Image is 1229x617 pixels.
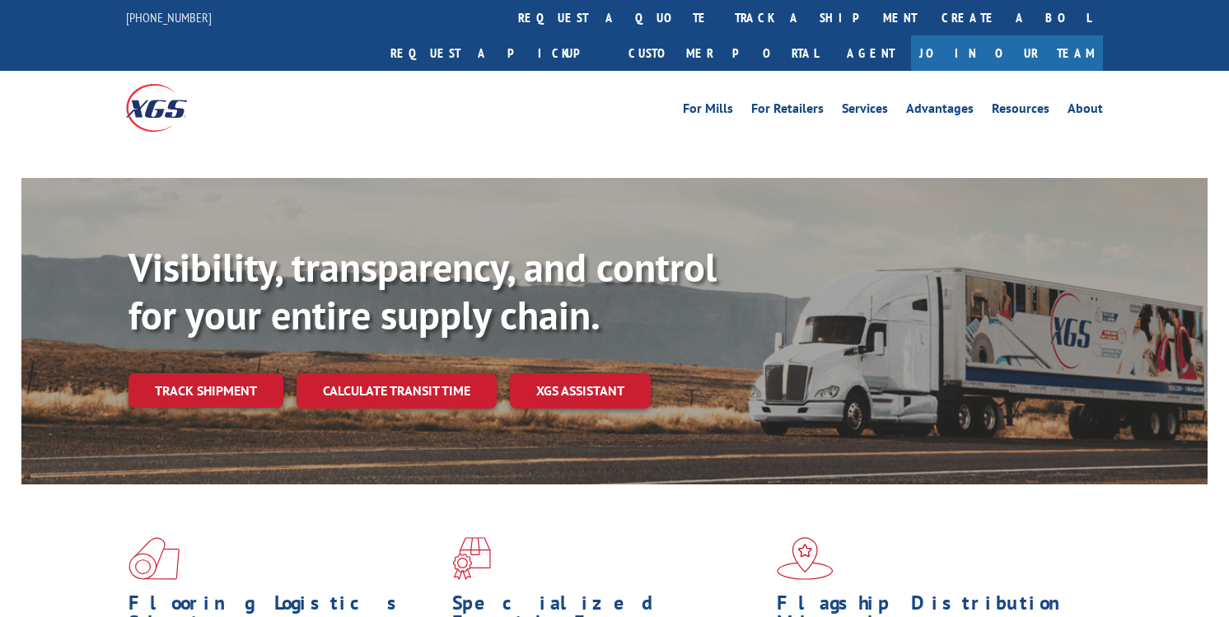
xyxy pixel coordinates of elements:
a: Request a pickup [378,35,616,71]
a: Advantages [906,102,974,120]
b: Visibility, transparency, and control for your entire supply chain. [129,241,717,340]
a: Track shipment [129,373,283,408]
a: About [1068,102,1103,120]
img: xgs-icon-focused-on-flooring-red [452,537,491,580]
img: xgs-icon-total-supply-chain-intelligence-red [129,537,180,580]
a: XGS ASSISTANT [510,373,651,409]
a: Services [842,102,888,120]
a: For Retailers [751,102,824,120]
a: For Mills [683,102,733,120]
a: [PHONE_NUMBER] [126,9,212,26]
a: Calculate transit time [297,373,497,409]
a: Resources [992,102,1049,120]
a: Agent [830,35,911,71]
a: Join Our Team [911,35,1103,71]
a: Customer Portal [616,35,830,71]
img: xgs-icon-flagship-distribution-model-red [777,537,834,580]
